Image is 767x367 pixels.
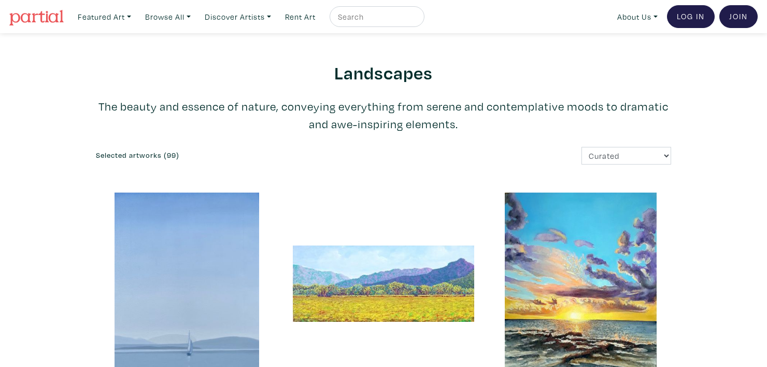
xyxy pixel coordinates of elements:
[613,6,662,28] a: About Us
[200,6,276,28] a: Discover Artists
[96,61,671,84] h2: Landscapes
[280,6,320,28] a: Rent Art
[719,5,758,28] a: Join
[96,98,671,133] p: The beauty and essence of nature, conveying everything from serene and contemplative moods to dra...
[73,6,136,28] a: Featured Art
[667,5,715,28] a: Log In
[337,10,415,23] input: Search
[140,6,195,28] a: Browse All
[96,151,376,160] h6: Selected artworks (99)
